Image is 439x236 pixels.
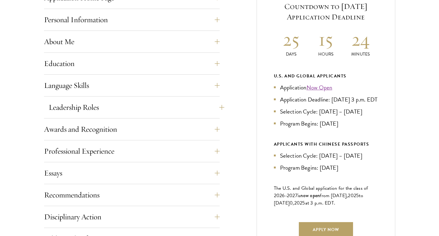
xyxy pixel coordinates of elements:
span: The U.S. and Global application for the class of 202 [274,184,368,199]
button: Disciplinary Action [44,209,220,224]
div: U.S. and Global Applicants [274,72,378,80]
span: 6 [282,192,285,199]
div: APPLICANTS WITH CHINESE PASSPORTS [274,140,378,148]
span: 5 [356,192,359,199]
button: Personal Information [44,12,220,27]
button: About Me [44,34,220,49]
span: to [DATE] [274,192,363,207]
span: , [293,199,294,207]
span: 0 [290,199,293,207]
li: Program Begins: [DATE] [274,163,378,172]
h2: 25 [274,28,309,51]
span: 5 [302,199,305,207]
li: Program Begins: [DATE] [274,119,378,128]
span: is [298,192,301,199]
li: Application [274,83,378,92]
span: now open [300,192,320,199]
h2: 15 [308,28,343,51]
a: Now Open [307,83,332,92]
button: Education [44,56,220,71]
li: Application Deadline: [DATE] 3 p.m. EDT [274,95,378,104]
span: 7 [295,192,298,199]
button: Leadership Roles [49,100,224,115]
button: Professional Experience [44,144,220,159]
button: Awards and Recognition [44,122,220,137]
span: 202 [348,192,356,199]
span: -202 [285,192,295,199]
button: Language Skills [44,78,220,93]
p: Hours [308,51,343,57]
li: Selection Cycle: [DATE] – [DATE] [274,107,378,116]
span: from [DATE], [320,192,348,199]
span: at 3 p.m. EDT. [305,199,335,207]
button: Essays [44,166,220,180]
p: Minutes [343,51,378,57]
h2: 24 [343,28,378,51]
span: 202 [294,199,303,207]
li: Selection Cycle: [DATE] – [DATE] [274,151,378,160]
button: Recommendations [44,188,220,202]
p: Days [274,51,309,57]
